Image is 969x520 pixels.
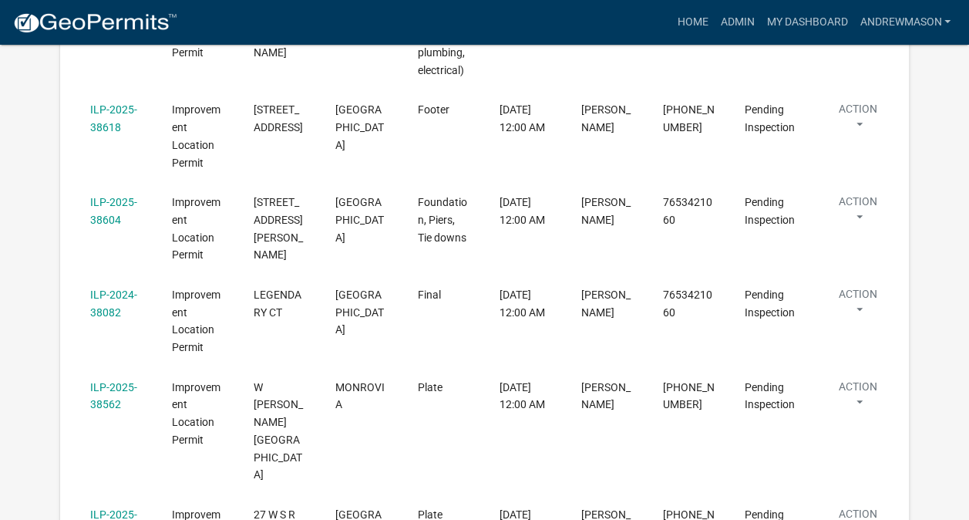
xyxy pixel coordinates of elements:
[745,381,795,411] span: Pending Inspection
[500,103,545,133] span: 10/10/2025, 12:00 AM
[581,289,631,319] span: Robert
[172,196,220,261] span: Improvement Location Permit
[335,103,384,151] span: MARTINSVILLE
[500,196,545,226] span: 10/10/2025, 12:00 AM
[581,381,631,411] span: Elliott Burkett
[417,381,442,393] span: Plate
[826,379,890,417] button: Action
[335,381,385,411] span: MONROVIA
[90,196,137,226] a: ILP-2025-38604
[172,103,220,168] span: Improvement Location Permit
[172,289,220,353] span: Improvement Location Permit
[254,103,303,133] span: 4570 LITTLE HURRICANE RD
[760,8,853,37] a: My Dashboard
[500,289,545,319] span: 10/10/2025, 12:00 AM
[671,8,714,37] a: Home
[745,196,795,226] span: Pending Inspection
[335,289,384,336] span: MARTINSVILLE
[254,289,301,319] span: LEGENDARY CT
[172,381,220,446] span: Improvement Location Permit
[581,103,631,133] span: William Ashcraft
[663,196,712,226] span: 7653421060
[745,103,795,133] span: Pending Inspection
[581,196,631,226] span: Jeremy Doll
[90,103,137,133] a: ILP-2025-38618
[335,196,384,244] span: MORGANTOWN
[663,289,712,319] span: 7653421060
[254,196,303,261] span: 9036 E GAYLE DR
[500,381,545,411] span: 10/10/2025, 12:00 AM
[853,8,957,37] a: AndrewMason
[90,289,137,319] a: ILP-2024-38082
[417,103,449,116] span: Footer
[745,289,795,319] span: Pending Inspection
[826,286,890,325] button: Action
[90,381,137,411] a: ILP-2025-38562
[826,194,890,232] button: Action
[663,381,715,411] span: 765-342-1060
[254,381,303,481] span: W MOREL LAKE LN
[714,8,760,37] a: Admin
[417,289,440,301] span: Final
[417,196,466,244] span: Foundation, Piers, Tie downs
[826,101,890,140] button: Action
[663,103,715,133] span: 765-342-1060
